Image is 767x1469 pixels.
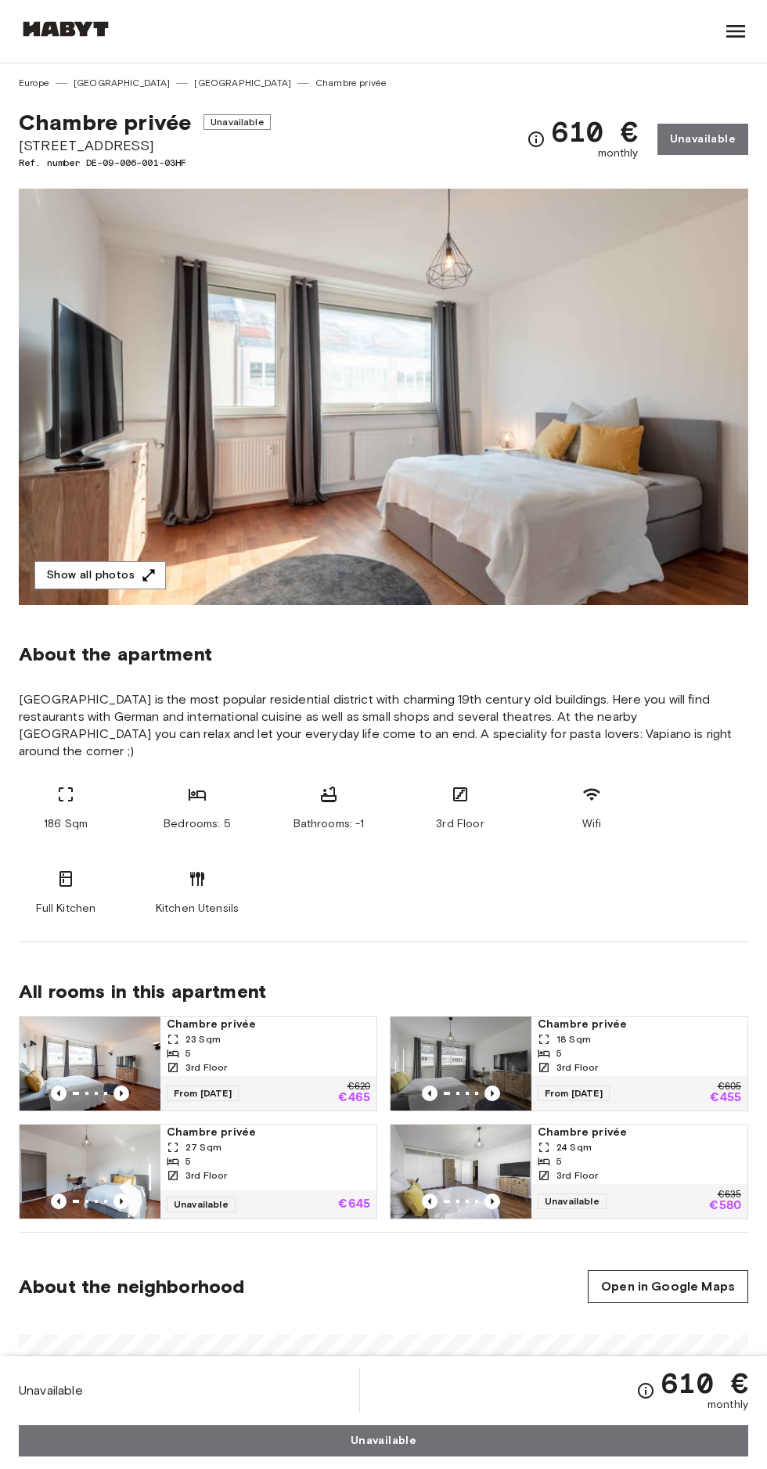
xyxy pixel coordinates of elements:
span: monthly [598,146,639,161]
p: €645 [338,1198,370,1211]
button: Show all photos [34,561,166,590]
svg: Check cost overview for full price breakdown. Please note that discounts apply to new joiners onl... [527,130,546,149]
span: 18 Sqm [556,1032,591,1046]
span: Bedrooms: 5 [164,816,231,832]
a: Open in Google Maps [588,1270,748,1303]
span: Unavailable [538,1194,607,1209]
p: €635 [718,1190,741,1200]
span: Chambre privée [538,1125,741,1140]
span: 24 Sqm [556,1140,592,1154]
a: Chambre privée [315,76,387,90]
span: 23 Sqm [185,1032,221,1046]
img: Marketing picture of unit DE-09-006-001-05HF [20,1017,160,1111]
span: Full Kitchen [36,901,96,916]
button: Previous image [113,1086,129,1101]
img: Marketing picture of unit DE-09-006-001-02HF [20,1125,160,1219]
a: Marketing picture of unit DE-09-006-001-04HFPrevious imagePrevious imageChambre privée18 Sqm53rd ... [390,1016,748,1111]
span: All rooms in this apartment [19,980,748,1003]
a: Marketing picture of unit DE-09-006-001-02HFPrevious imagePrevious imageChambre privée27 Sqm53rd ... [19,1124,377,1219]
span: 186 Sqm [44,816,88,832]
span: 3rd Floor [556,1060,598,1075]
p: €620 [347,1082,370,1092]
span: 5 [185,1154,191,1168]
span: Unavailable [167,1197,236,1212]
img: Habyt [19,21,113,37]
p: €455 [710,1092,741,1104]
span: Unavailable [19,1382,83,1399]
a: [GEOGRAPHIC_DATA] [74,76,171,90]
span: 27 Sqm [185,1140,221,1154]
span: Chambre privée [19,109,191,135]
span: 5 [556,1154,562,1168]
a: Marketing picture of unit DE-09-006-001-01HFPrevious imagePrevious imageChambre privée24 Sqm53rd ... [390,1124,748,1219]
a: [GEOGRAPHIC_DATA] [194,76,291,90]
span: 610 € [661,1369,748,1397]
span: Ref. number DE-09-006-001-03HF [19,156,271,170]
span: Unavailable [203,114,271,130]
span: monthly [708,1397,748,1413]
button: Previous image [422,1194,438,1209]
span: About the neighborhood [19,1275,244,1298]
button: Previous image [484,1194,500,1209]
span: 5 [556,1046,562,1060]
p: €580 [709,1200,741,1212]
button: Previous image [484,1086,500,1101]
span: Wifi [582,816,602,832]
span: 610 € [552,117,639,146]
p: €605 [718,1082,741,1092]
svg: Check cost overview for full price breakdown. Please note that discounts apply to new joiners onl... [636,1381,655,1400]
a: Europe [19,76,49,90]
span: 5 [185,1046,191,1060]
span: Kitchen Utensils [156,901,239,916]
span: [GEOGRAPHIC_DATA] is the most popular residential district with charming 19th century old buildin... [19,691,748,760]
span: 3rd Floor [185,1168,227,1183]
img: Marketing picture of unit DE-09-006-001-03HF [19,189,748,605]
span: 3rd Floor [556,1168,598,1183]
span: [STREET_ADDRESS] [19,135,271,156]
span: Chambre privée [167,1017,370,1032]
span: 3rd Floor [185,1060,227,1075]
span: About the apartment [19,643,212,666]
span: Chambre privée [538,1017,741,1032]
img: Marketing picture of unit DE-09-006-001-01HF [391,1125,531,1219]
span: Bathrooms: -1 [293,816,365,832]
button: Previous image [422,1086,438,1101]
span: From [DATE] [167,1086,239,1101]
img: Marketing picture of unit DE-09-006-001-04HF [391,1017,531,1111]
button: Previous image [51,1194,67,1209]
button: Previous image [113,1194,129,1209]
span: 3rd Floor [436,816,484,832]
a: Marketing picture of unit DE-09-006-001-05HFPrevious imagePrevious imageChambre privée23 Sqm53rd ... [19,1016,377,1111]
span: From [DATE] [538,1086,610,1101]
button: Previous image [51,1086,67,1101]
span: Chambre privée [167,1125,370,1140]
p: €465 [338,1092,370,1104]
